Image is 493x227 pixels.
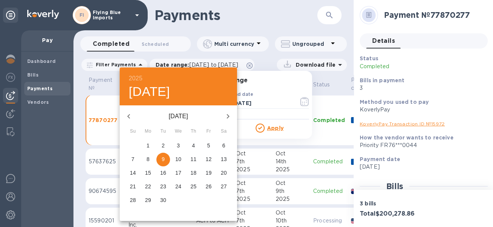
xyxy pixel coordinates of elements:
span: Th [187,128,200,135]
p: 10 [175,155,181,163]
p: 4 [192,142,195,149]
p: 12 [206,155,212,163]
button: 27 [217,180,231,194]
button: 10 [172,153,185,166]
p: 15 [145,169,151,177]
p: 30 [160,196,166,204]
p: 1 [147,142,150,149]
button: 30 [156,194,170,207]
p: 26 [206,183,212,190]
button: 15 [141,166,155,180]
button: 1 [141,139,155,153]
p: 27 [221,183,227,190]
p: 23 [160,183,166,190]
button: 19 [202,166,215,180]
button: 26 [202,180,215,194]
button: 12 [202,153,215,166]
p: 24 [175,183,181,190]
p: 9 [162,155,165,163]
button: 24 [172,180,185,194]
span: We [172,128,185,135]
p: 17 [175,169,181,177]
button: 20 [217,166,231,180]
p: 8 [147,155,150,163]
span: Su [126,128,140,135]
p: 19 [206,169,212,177]
button: 14 [126,166,140,180]
button: 16 [156,166,170,180]
button: 25 [187,180,200,194]
button: 2025 [129,73,142,84]
button: 21 [126,180,140,194]
p: 18 [190,169,197,177]
span: Sa [217,128,231,135]
span: Mo [141,128,155,135]
button: 9 [156,153,170,166]
button: 4 [187,139,200,153]
button: 23 [156,180,170,194]
button: 2 [156,139,170,153]
p: 11 [190,155,197,163]
button: 6 [217,139,231,153]
p: 6 [222,142,225,149]
p: 7 [131,155,134,163]
button: 29 [141,194,155,207]
span: Tu [156,128,170,135]
button: 22 [141,180,155,194]
p: 22 [145,183,151,190]
p: 13 [221,155,227,163]
p: 2 [162,142,165,149]
p: 21 [130,183,136,190]
p: 16 [160,169,166,177]
p: 28 [130,196,136,204]
button: 28 [126,194,140,207]
button: 13 [217,153,231,166]
button: 5 [202,139,215,153]
p: 5 [207,142,210,149]
button: 11 [187,153,200,166]
p: 25 [190,183,197,190]
button: 18 [187,166,200,180]
button: 8 [141,153,155,166]
button: 7 [126,153,140,166]
p: 20 [221,169,227,177]
button: 3 [172,139,185,153]
span: Fr [202,128,215,135]
p: 29 [145,196,151,204]
p: 3 [177,142,180,149]
button: [DATE] [129,84,170,100]
button: 17 [172,166,185,180]
p: [DATE] [138,112,219,121]
p: 14 [130,169,136,177]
